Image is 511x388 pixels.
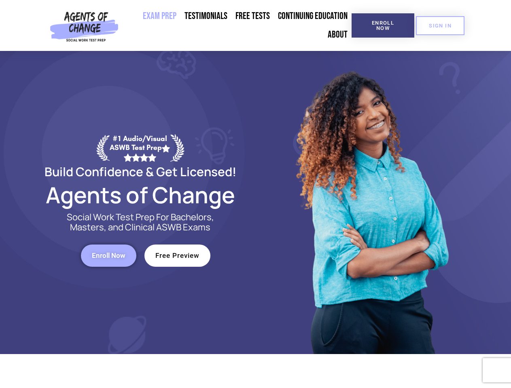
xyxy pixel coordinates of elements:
h2: Agents of Change [25,186,256,204]
h2: Build Confidence & Get Licensed! [25,166,256,177]
span: Enroll Now [365,20,401,31]
a: SIGN IN [416,16,464,35]
a: Exam Prep [139,7,180,25]
a: About [324,25,352,44]
a: Enroll Now [81,245,136,267]
a: Enroll Now [352,13,414,38]
span: Free Preview [155,252,199,259]
img: Website Image 1 (1) [290,51,452,354]
span: SIGN IN [429,23,452,28]
a: Free Tests [231,7,274,25]
nav: Menu [122,7,352,44]
a: Free Preview [144,245,210,267]
a: Testimonials [180,7,231,25]
a: Continuing Education [274,7,352,25]
p: Social Work Test Prep For Bachelors, Masters, and Clinical ASWB Exams [57,212,223,232]
div: #1 Audio/Visual ASWB Test Prep [110,134,170,161]
span: Enroll Now [92,252,125,259]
